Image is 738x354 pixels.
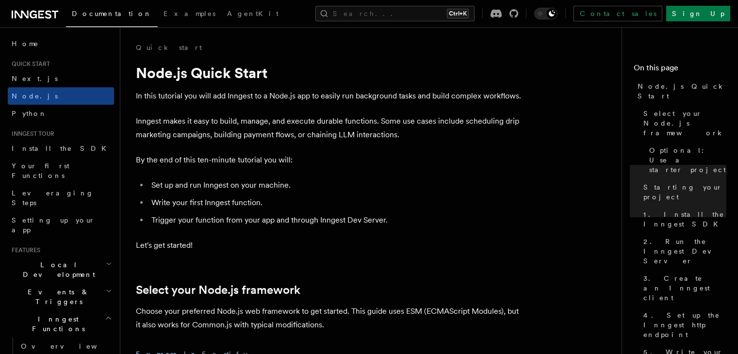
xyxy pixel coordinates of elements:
span: Your first Functions [12,162,69,179]
h1: Node.js Quick Start [136,64,524,81]
span: 3. Create an Inngest client [643,274,726,303]
span: Optional: Use a starter project [649,145,726,175]
span: Events & Triggers [8,287,106,306]
button: Local Development [8,256,114,283]
button: Events & Triggers [8,283,114,310]
a: Home [8,35,114,52]
span: 4. Set up the Inngest http endpoint [643,310,726,339]
span: Node.js Quick Start [638,81,726,101]
a: Quick start [136,43,202,52]
a: 4. Set up the Inngest http endpoint [640,306,726,343]
span: Overview [21,342,121,350]
a: 1. Install the Inngest SDK [640,206,726,233]
li: Trigger your function from your app and through Inngest Dev Server. [148,213,524,227]
p: Inngest makes it easy to build, manage, and execute durable functions. Some use cases include sch... [136,114,524,142]
a: Your first Functions [8,157,114,184]
span: Install the SDK [12,145,112,152]
span: Node.js [12,92,58,100]
span: Local Development [8,260,106,279]
span: Home [12,39,39,48]
a: Select your Node.js framework [136,283,300,297]
button: Inngest Functions [8,310,114,338]
li: Write your first Inngest function. [148,196,524,209]
a: Examples [158,3,221,26]
li: Set up and run Inngest on your machine. [148,178,524,192]
span: AgentKit [227,10,279,17]
a: 2. Run the Inngest Dev Server [640,233,726,270]
a: Leveraging Steps [8,184,114,211]
a: Documentation [66,3,158,27]
p: Choose your preferred Node.js web framework to get started. This guide uses ESM (ECMAScript Modul... [136,305,524,332]
span: Leveraging Steps [12,189,94,207]
kbd: Ctrl+K [447,9,469,18]
span: Examples [164,10,215,17]
span: Next.js [12,75,58,82]
a: 3. Create an Inngest client [640,270,726,306]
a: Select your Node.js framework [640,105,726,142]
h4: On this page [634,62,726,78]
a: Setting up your app [8,211,114,239]
span: Inngest tour [8,130,54,138]
p: In this tutorial you will add Inngest to a Node.js app to easily run background tasks and build c... [136,89,524,103]
a: Node.js Quick Start [634,78,726,105]
a: Next.js [8,70,114,87]
a: Install the SDK [8,140,114,157]
span: 2. Run the Inngest Dev Server [643,237,726,266]
span: Setting up your app [12,216,95,234]
span: Inngest Functions [8,314,105,334]
span: Select your Node.js framework [643,109,726,138]
span: Starting your project [643,182,726,202]
span: Quick start [8,60,50,68]
a: Node.js [8,87,114,105]
span: Python [12,110,47,117]
a: Starting your project [640,178,726,206]
span: Documentation [72,10,152,17]
span: Features [8,246,40,254]
a: Sign Up [666,6,730,21]
a: AgentKit [221,3,284,26]
p: By the end of this ten-minute tutorial you will: [136,153,524,167]
span: 1. Install the Inngest SDK [643,209,726,229]
button: Search...Ctrl+K [315,6,475,21]
a: Python [8,105,114,122]
button: Toggle dark mode [534,8,558,19]
p: Let's get started! [136,239,524,252]
a: Contact sales [574,6,662,21]
a: Optional: Use a starter project [645,142,726,178]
